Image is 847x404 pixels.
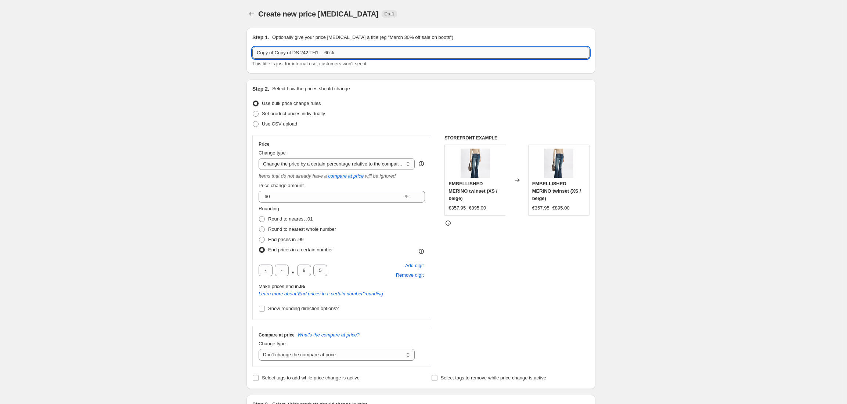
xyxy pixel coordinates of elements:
span: Draft [385,11,394,17]
img: 242-610302-733-1_80x.jpg [461,149,490,178]
p: Select how the prices should change [272,85,350,92]
span: Remove digit [396,272,424,279]
span: . [291,265,295,276]
button: Remove placeholder [395,270,425,280]
input: -20 [259,191,404,203]
div: help [418,160,425,167]
a: Learn more about"End prices in a certain number"rounding [259,291,383,296]
strike: €895.00 [469,204,486,212]
span: Rounding [259,206,279,211]
div: €357.95 [532,204,549,212]
span: Change type [259,341,286,346]
span: EMBELLISHED MERINO twinset (XS / beige) [448,181,497,201]
button: What's the compare at price? [298,332,360,338]
span: End prices in .99 [268,237,304,242]
span: Make prices end in [259,284,305,289]
button: Add placeholder [404,261,425,270]
b: .95 [299,284,305,289]
span: Use CSV upload [262,121,297,127]
button: Price change jobs [246,9,257,19]
button: compare at price [328,173,364,179]
h2: Step 1. [252,34,269,41]
span: Change type [259,150,286,156]
input: 30% off holiday sale [252,47,590,59]
input: ﹡ [259,265,273,276]
span: % [405,194,410,199]
span: Create new price [MEDICAL_DATA] [258,10,379,18]
input: ﹡ [297,265,311,276]
strike: €895.00 [552,204,570,212]
input: ﹡ [275,265,289,276]
h2: Step 2. [252,85,269,92]
h3: Price [259,141,269,147]
span: Show rounding direction options? [268,306,339,311]
i: Items that do not already have a [259,173,327,179]
h3: Compare at price [259,332,295,338]
span: Set product prices individually [262,111,325,116]
img: 242-610302-733-1_80x.jpg [544,149,573,178]
span: This title is just for internal use, customers won't see it [252,61,366,66]
i: will be ignored. [365,173,397,179]
span: End prices in a certain number [268,247,333,252]
span: EMBELLISHED MERINO twinset (XS / beige) [532,181,581,201]
span: Price change amount [259,183,304,188]
span: Round to nearest whole number [268,226,336,232]
span: Add digit [405,262,424,269]
p: Optionally give your price [MEDICAL_DATA] a title (eg "March 30% off sale on boots") [272,34,453,41]
div: €357.95 [448,204,466,212]
span: Select tags to add while price change is active [262,375,360,381]
span: Select tags to remove while price change is active [441,375,547,381]
input: ﹡ [313,265,327,276]
i: Learn more about " End prices in a certain number " rounding [259,291,383,296]
span: Use bulk price change rules [262,101,321,106]
span: Round to nearest .01 [268,216,313,222]
h6: STOREFRONT EXAMPLE [444,135,590,141]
